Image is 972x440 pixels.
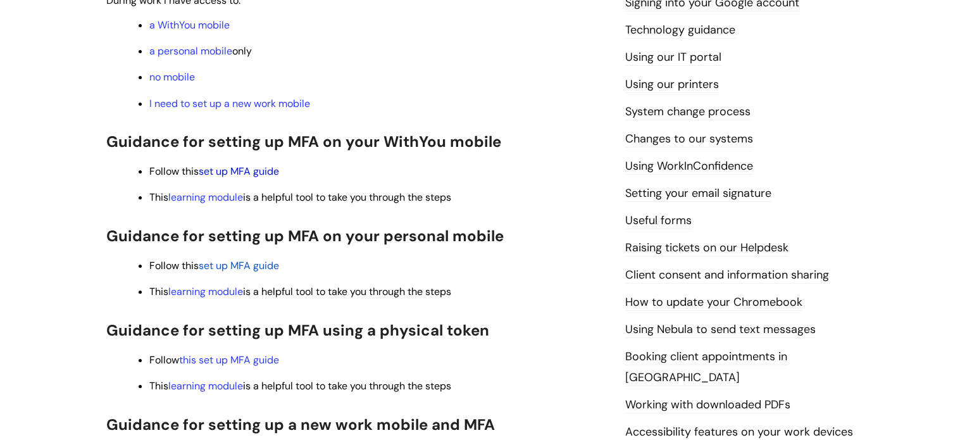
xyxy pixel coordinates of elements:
[149,353,279,367] span: Follow
[106,226,504,246] span: Guidance for setting up MFA on your personal mobile
[625,294,802,311] a: How to update your Chromebook
[625,213,692,229] a: Useful forms
[625,240,788,256] a: Raising tickets on our Helpdesk
[149,191,451,204] span: This is a helpful tool to take you through the steps
[149,259,199,272] span: Follow this
[149,44,232,58] a: a personal mobile
[625,104,751,120] a: System change process
[625,267,829,284] a: Client consent and information sharing
[106,320,489,340] span: Guidance for setting up MFA using a physical token
[149,379,451,393] span: This is a helpful tool to take you through the steps
[168,379,243,393] a: learning module
[149,44,252,58] span: only
[625,158,753,175] a: Using WorkInConfidence
[149,18,230,32] a: a WithYou mobile
[149,97,310,110] a: I need to set up a new work mobile
[149,165,279,178] span: Follow this
[625,322,816,338] a: Using Nebula to send text messages
[149,70,195,84] a: no mobile
[625,49,721,66] a: Using our IT portal
[199,259,279,272] a: set up MFA guide
[106,415,495,434] span: Guidance for setting up a new work mobile and MFA
[625,22,735,39] a: Technology guidance
[625,349,787,386] a: Booking client appointments in [GEOGRAPHIC_DATA]
[149,285,451,298] span: This is a helpful tool to take you through the steps
[199,165,279,178] a: set up MFA guide
[625,185,771,202] a: Setting your email signature
[625,77,719,93] a: Using our printers
[179,353,279,367] a: this set up MFA guide
[168,191,243,204] a: learning module
[106,132,501,151] span: Guidance for setting up MFA on your WithYou mobile
[625,131,753,148] a: Changes to our systems
[625,397,790,413] a: Working with downloaded PDFs
[168,285,243,298] a: learning module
